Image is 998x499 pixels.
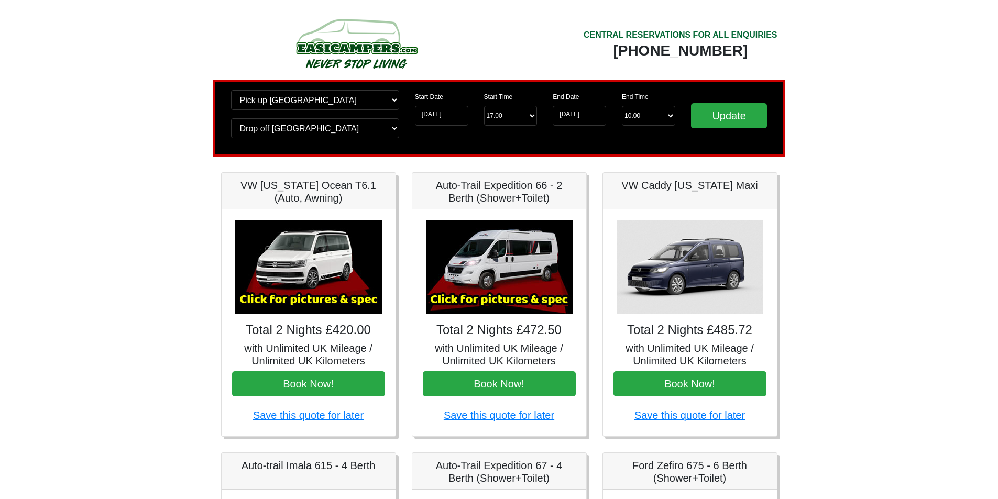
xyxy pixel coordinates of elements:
input: Start Date [415,106,468,126]
label: Start Time [484,92,513,102]
button: Book Now! [232,371,385,396]
h5: VW Caddy [US_STATE] Maxi [613,179,766,192]
input: Return Date [553,106,606,126]
h5: VW [US_STATE] Ocean T6.1 (Auto, Awning) [232,179,385,204]
input: Update [691,103,767,128]
h5: Auto-Trail Expedition 66 - 2 Berth (Shower+Toilet) [423,179,576,204]
img: VW Caddy California Maxi [617,220,763,314]
button: Book Now! [423,371,576,396]
h5: Auto-Trail Expedition 67 - 4 Berth (Shower+Toilet) [423,459,576,484]
label: End Date [553,92,579,102]
h5: with Unlimited UK Mileage / Unlimited UK Kilometers [613,342,766,367]
h5: Auto-trail Imala 615 - 4 Berth [232,459,385,472]
a: Save this quote for later [444,409,554,421]
button: Book Now! [613,371,766,396]
label: End Time [622,92,649,102]
h4: Total 2 Nights £420.00 [232,323,385,338]
label: Start Date [415,92,443,102]
h4: Total 2 Nights £485.72 [613,323,766,338]
h4: Total 2 Nights £472.50 [423,323,576,338]
img: Auto-Trail Expedition 66 - 2 Berth (Shower+Toilet) [426,220,573,314]
a: Save this quote for later [253,409,364,421]
h5: Ford Zefiro 675 - 6 Berth (Shower+Toilet) [613,459,766,484]
h5: with Unlimited UK Mileage / Unlimited UK Kilometers [423,342,576,367]
img: VW California Ocean T6.1 (Auto, Awning) [235,220,382,314]
div: [PHONE_NUMBER] [584,41,777,60]
h5: with Unlimited UK Mileage / Unlimited UK Kilometers [232,342,385,367]
div: CENTRAL RESERVATIONS FOR ALL ENQUIRIES [584,29,777,41]
img: campers-checkout-logo.png [257,15,456,72]
a: Save this quote for later [634,409,745,421]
